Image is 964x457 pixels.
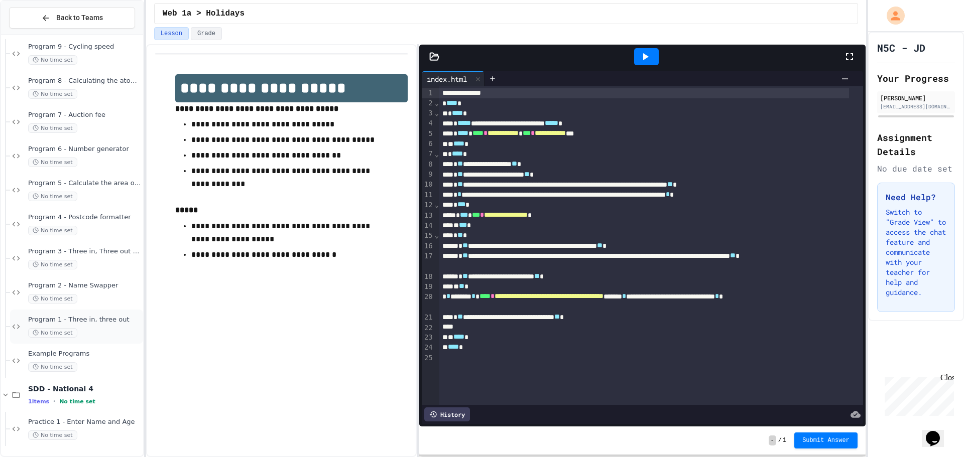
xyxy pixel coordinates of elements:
span: Program 5 - Calculate the area of a rectangle [28,179,141,188]
div: No due date set [877,163,955,175]
div: 12 [422,200,434,210]
div: [PERSON_NAME] [880,93,952,102]
iframe: chat widget [881,373,954,416]
span: Fold line [434,231,439,239]
span: No time set [28,123,77,133]
div: 3 [422,108,434,118]
span: No time set [28,362,77,372]
div: 17 [422,251,434,272]
h3: Need Help? [886,191,946,203]
span: Submit Answer [802,436,850,444]
div: index.html [422,74,472,84]
div: Chat with us now!Close [4,4,69,64]
span: No time set [28,89,77,99]
span: No time set [28,158,77,167]
span: SDD - National 4 [28,384,141,393]
div: 16 [422,241,434,251]
div: 1 [422,88,434,98]
span: Program 8 - Calculating the atomic weight of [MEDICAL_DATA] (alkanes) [28,77,141,85]
div: 24 [422,343,434,353]
span: No time set [28,192,77,201]
span: No time set [28,328,77,338]
span: Fold line [434,109,439,117]
span: No time set [28,294,77,303]
div: 11 [422,190,434,200]
span: Program 9 - Cycling speed [28,43,141,51]
button: Grade [191,27,222,40]
div: 10 [422,180,434,190]
div: index.html [422,71,485,86]
span: Program 6 - Number generator [28,145,141,154]
span: No time set [28,55,77,65]
div: 23 [422,333,434,343]
span: No time set [28,260,77,269]
h1: N5C - JD [877,41,925,55]
div: 5 [422,129,434,139]
div: 14 [422,221,434,231]
div: 6 [422,139,434,149]
div: My Account [876,4,907,27]
span: / [778,436,782,444]
div: 2 [422,98,434,108]
span: • [53,397,55,405]
span: 1 [783,436,786,444]
span: Fold line [434,150,439,158]
button: Lesson [154,27,189,40]
span: Program 7 - Auction fee [28,111,141,119]
button: Submit Answer [794,432,858,448]
span: Fold line [434,99,439,107]
span: No time set [28,430,77,440]
button: Back to Teams [9,7,135,29]
span: 1 items [28,398,49,405]
span: No time set [28,226,77,235]
div: 4 [422,118,434,128]
span: Program 4 - Postcode formatter [28,213,141,222]
span: Program 1 - Three in, three out [28,316,141,324]
div: 15 [422,231,434,241]
div: 25 [422,353,434,363]
span: Back to Teams [56,13,103,23]
div: 18 [422,272,434,282]
p: Switch to "Grade View" to access the chat feature and communicate with your teacher for help and ... [886,207,946,297]
iframe: chat widget [922,417,954,447]
div: History [424,407,470,421]
span: Practice 1 - Enter Name and Age [28,418,141,426]
span: Program 2 - Name Swapper [28,281,141,290]
div: [EMAIL_ADDRESS][DOMAIN_NAME] [880,103,952,110]
h2: Your Progress [877,71,955,85]
span: Fold line [434,201,439,209]
div: 8 [422,160,434,170]
span: Example Programs [28,350,141,358]
div: 13 [422,211,434,221]
span: No time set [59,398,95,405]
div: 7 [422,149,434,159]
div: 22 [422,323,434,333]
span: Program 3 - Three in, Three out (Formatted) [28,247,141,256]
h2: Assignment Details [877,130,955,159]
div: 20 [422,292,434,313]
span: Web 1a > Holidays [163,8,245,20]
div: 21 [422,313,434,323]
div: 9 [422,170,434,180]
div: 19 [422,282,434,292]
span: - [769,435,776,445]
